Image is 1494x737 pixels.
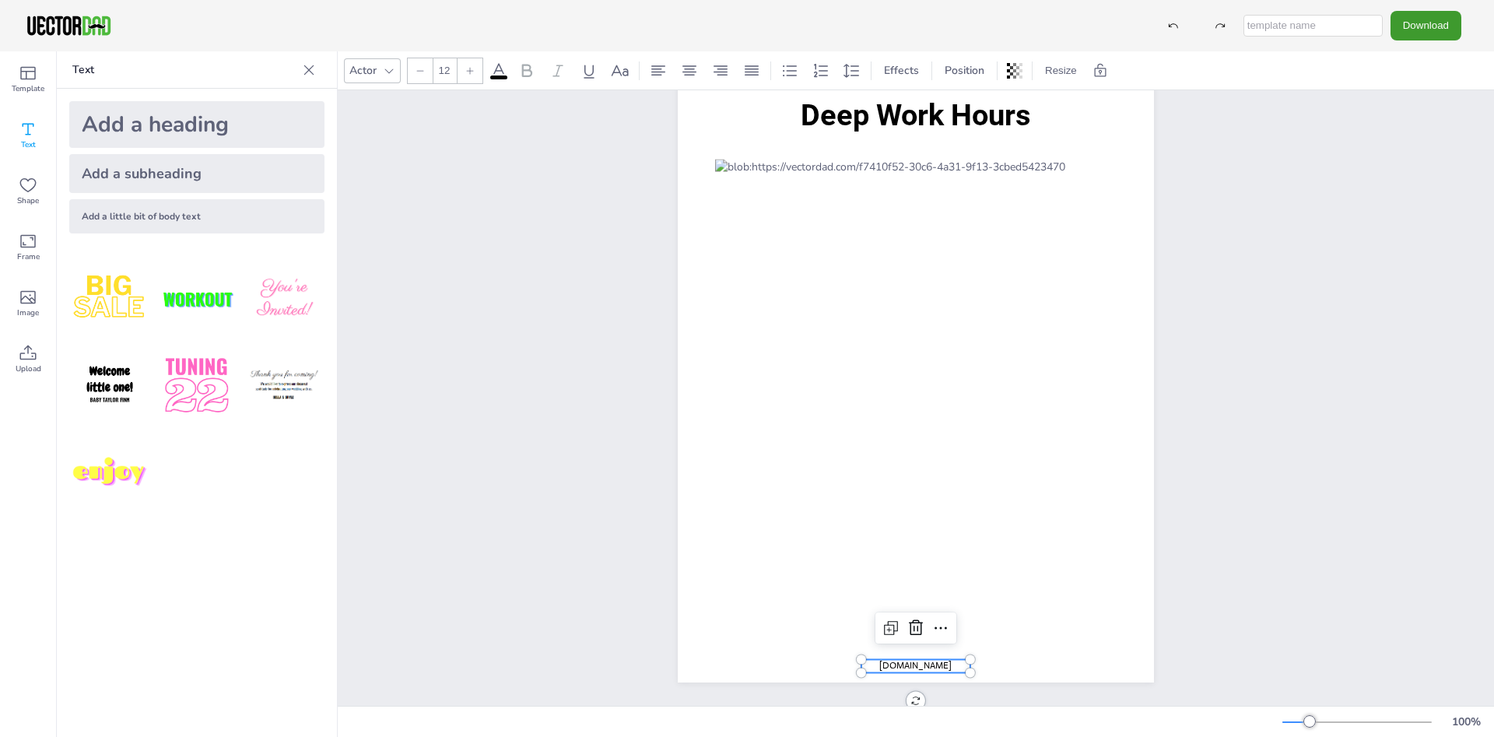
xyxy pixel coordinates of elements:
div: Add a heading [69,101,324,148]
img: 1B4LbXY.png [156,346,237,426]
span: Frame [17,251,40,263]
img: XdJCRjX.png [156,258,237,339]
div: 100 % [1447,714,1485,729]
img: BBMXfK6.png [244,258,324,339]
div: Actor [346,60,380,81]
p: Text [72,51,296,89]
span: Effects [881,63,922,78]
span: Image [17,307,39,319]
input: template name [1243,15,1383,37]
span: Position [942,63,987,78]
img: GNLDUe7.png [69,346,150,426]
span: Upload [16,363,41,375]
span: [DOMAIN_NAME] [879,659,952,672]
span: Deep Work Hours [801,98,1031,132]
span: Shape [17,195,39,207]
img: style1.png [69,258,150,339]
img: M7yqmqo.png [69,433,150,514]
button: Download [1391,11,1461,40]
img: VectorDad-1.png [25,14,113,37]
span: Template [12,82,44,95]
div: Add a subheading [69,154,324,193]
div: Add a little bit of body text [69,199,324,233]
span: Text [21,139,36,151]
img: K4iXMrW.png [244,346,324,426]
button: Resize [1039,58,1083,83]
